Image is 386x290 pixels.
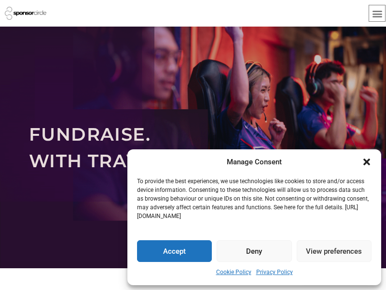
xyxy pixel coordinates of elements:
[216,267,251,278] a: Cookie Policy
[297,240,372,262] button: View preferences
[29,121,357,174] h2: FUNDRAISE. WITH TRAVEL.
[362,157,372,167] div: Close dialogue
[137,177,371,220] p: To provide the best experiences, we use technologies like cookies to store and/or access device i...
[217,240,291,262] button: Deny
[137,240,212,262] button: Accept
[369,5,386,22] div: Menu Toggle
[5,7,46,20] img: Sponsor Circle logo
[256,267,293,278] a: Privacy Policy
[227,157,282,168] div: Manage Consent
